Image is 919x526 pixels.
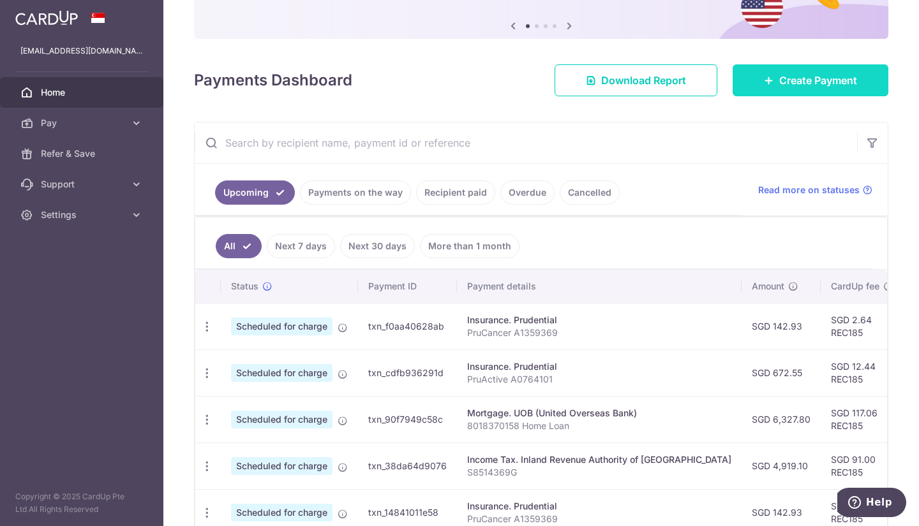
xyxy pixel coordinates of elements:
[467,326,731,339] p: PruCancer A1359369
[41,208,125,221] span: Settings
[41,86,125,99] span: Home
[758,184,872,196] a: Read more on statuses
[467,420,731,432] p: 8018370158 Home Loan
[231,364,332,382] span: Scheduled for charge
[358,442,457,489] td: txn_38da64d9076
[416,180,495,205] a: Recipient paid
[41,147,125,160] span: Refer & Save
[560,180,620,205] a: Cancelled
[15,10,78,26] img: CardUp
[231,318,332,335] span: Scheduled for charge
[467,453,731,466] div: Income Tax. Inland Revenue Authority of [GEOGRAPHIC_DATA]
[358,396,457,442] td: txn_90f7949c58c
[742,349,821,396] td: SGD 672.55
[467,360,731,373] div: Insurance. Prudential
[837,488,906,520] iframe: Opens a widget where you can find more information
[340,234,415,258] a: Next 30 days
[457,270,742,303] th: Payment details
[358,349,457,396] td: txn_cdfb936291d
[41,117,125,129] span: Pay
[358,270,457,303] th: Payment ID
[742,396,821,442] td: SGD 6,327.80
[216,234,262,258] a: All
[821,349,904,396] td: SGD 12.44 REC185
[231,411,332,428] span: Scheduled for charge
[41,178,125,191] span: Support
[733,64,888,96] a: Create Payment
[267,234,335,258] a: Next 7 days
[194,69,352,92] h4: Payments Dashboard
[215,180,295,205] a: Upcoming
[467,407,731,420] div: Mortgage. UOB (United Overseas Bank)
[742,303,821,349] td: SGD 142.93
[467,513,731,525] p: PruCancer A1359369
[601,73,686,88] span: Download Report
[231,504,332,522] span: Scheduled for charge
[467,373,731,386] p: PruActive A0764101
[752,280,784,293] span: Amount
[467,500,731,513] div: Insurance. Prudential
[195,122,857,163] input: Search by recipient name, payment id or reference
[467,314,731,326] div: Insurance. Prudential
[821,303,904,349] td: SGD 2.64 REC185
[231,457,332,475] span: Scheduled for charge
[821,396,904,442] td: SGD 117.06 REC185
[779,73,857,88] span: Create Payment
[742,442,821,489] td: SGD 4,919.10
[831,280,879,293] span: CardUp fee
[300,180,411,205] a: Payments on the way
[358,303,457,349] td: txn_f0aa40628ab
[420,234,519,258] a: More than 1 month
[555,64,717,96] a: Download Report
[467,466,731,479] p: S8514369G
[758,184,860,196] span: Read more on statuses
[500,180,555,205] a: Overdue
[231,280,258,293] span: Status
[20,45,143,57] p: [EMAIL_ADDRESS][DOMAIN_NAME]
[821,442,904,489] td: SGD 91.00 REC185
